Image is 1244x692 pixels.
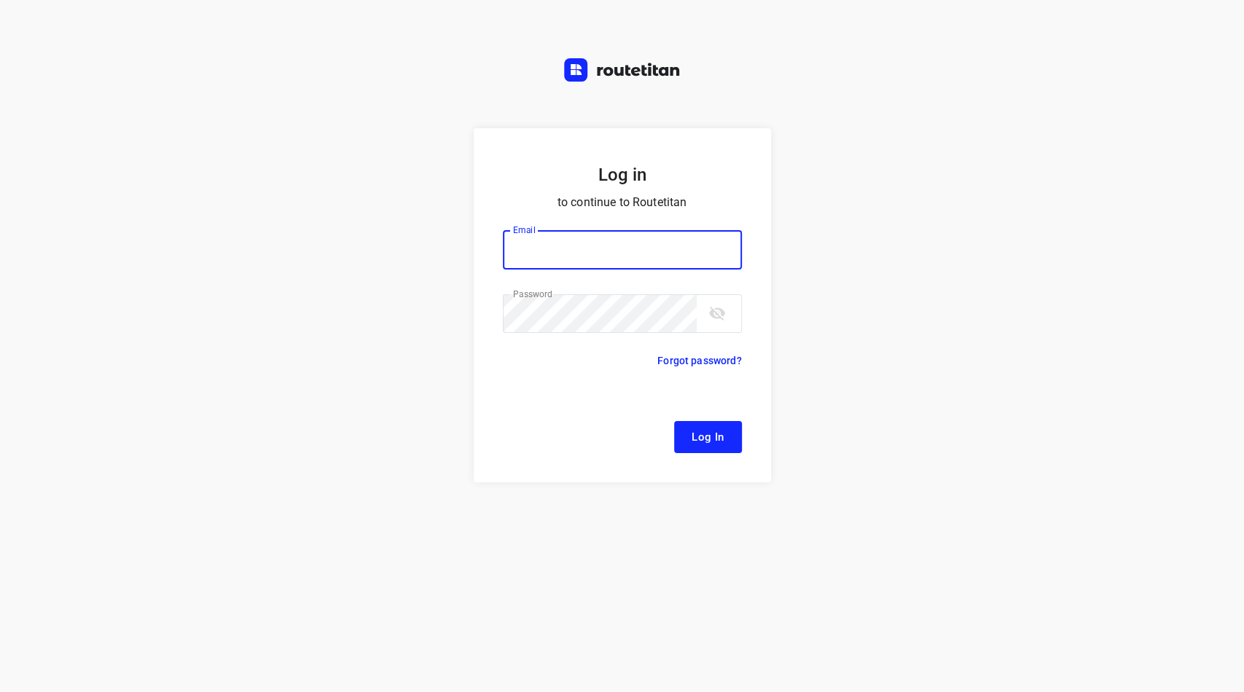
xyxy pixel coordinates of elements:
button: toggle password visibility [703,299,732,328]
p: to continue to Routetitan [503,192,742,213]
button: Log In [674,421,742,453]
span: Log In [692,428,724,447]
h5: Log in [503,163,742,186]
p: Forgot password? [657,352,741,369]
img: Routetitan [564,58,681,82]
